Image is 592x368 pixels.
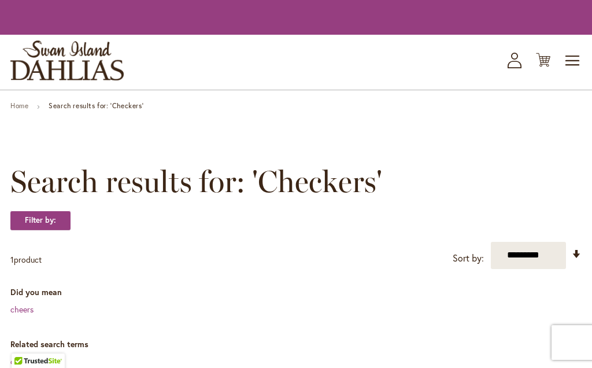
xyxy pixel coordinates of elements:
strong: Filter by: [10,211,71,230]
label: Sort by: [453,248,484,269]
a: cheers [10,304,34,315]
p: product [10,251,42,269]
a: store logo [10,41,124,80]
span: 1 [10,254,14,265]
dt: Did you mean [10,286,582,298]
a: Home [10,101,28,110]
strong: Search results for: 'Checkers' [49,101,143,110]
a: checkers dahlia [10,356,65,367]
span: Search results for: 'Checkers' [10,164,382,199]
dt: Related search terms [10,338,582,350]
